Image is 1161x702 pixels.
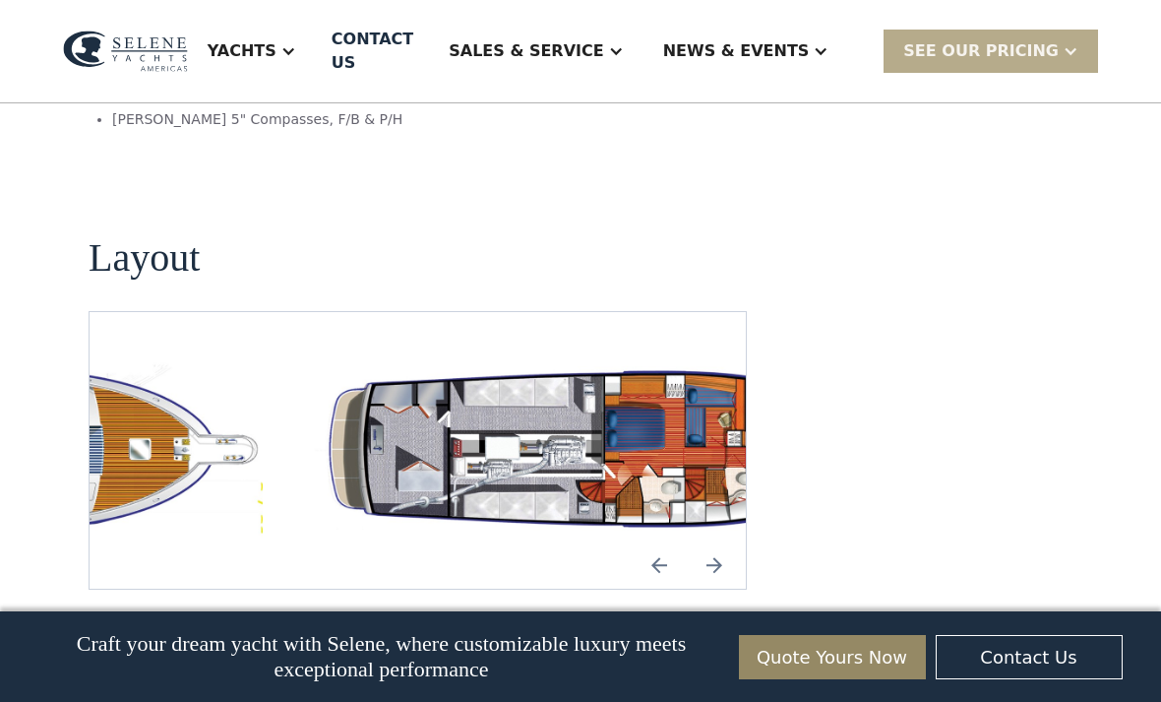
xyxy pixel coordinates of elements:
a: Previous slide [636,542,683,589]
div: Yachts [208,39,276,63]
div: Yachts [188,12,316,91]
img: icon [691,542,738,589]
div: News & EVENTS [643,12,849,91]
div: SEE Our Pricing [884,30,1098,72]
a: Quote Yours Now [739,635,926,679]
div: Contact US [332,28,413,75]
a: open lightbox [294,359,919,542]
a: Contact Us [936,635,1123,679]
div: News & EVENTS [663,39,810,63]
h2: Layout [89,236,200,280]
div: SEE Our Pricing [903,39,1059,63]
li: [PERSON_NAME] 5" Compasses, F/B & P/H [112,109,619,130]
img: logo [63,31,188,71]
div: 5 / 7 [294,359,919,542]
div: Sales & Service [429,12,642,91]
a: Next slide [691,542,738,589]
p: Craft your dream yacht with Selene, where customizable luxury meets exceptional performance [39,631,724,682]
div: Sales & Service [449,39,603,63]
img: icon [636,542,683,589]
